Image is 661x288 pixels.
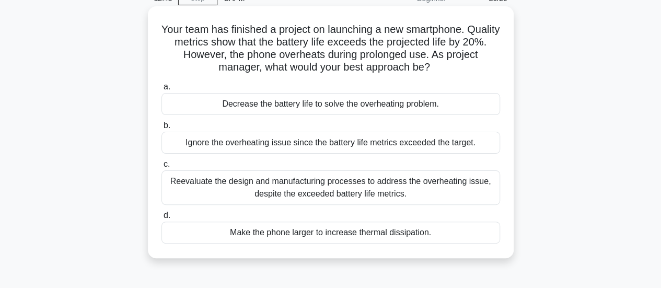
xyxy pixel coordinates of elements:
[164,121,170,130] span: b.
[161,222,500,244] div: Make the phone larger to increase thermal dissipation.
[161,132,500,154] div: Ignore the overheating issue since the battery life metrics exceeded the target.
[160,23,501,74] h5: Your team has finished a project on launching a new smartphone. Quality metrics show that the bat...
[164,211,170,220] span: d.
[161,93,500,115] div: Decrease the battery life to solve the overheating problem.
[164,82,170,91] span: a.
[161,170,500,205] div: Reevaluate the design and manufacturing processes to address the overheating issue, despite the e...
[164,159,170,168] span: c.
